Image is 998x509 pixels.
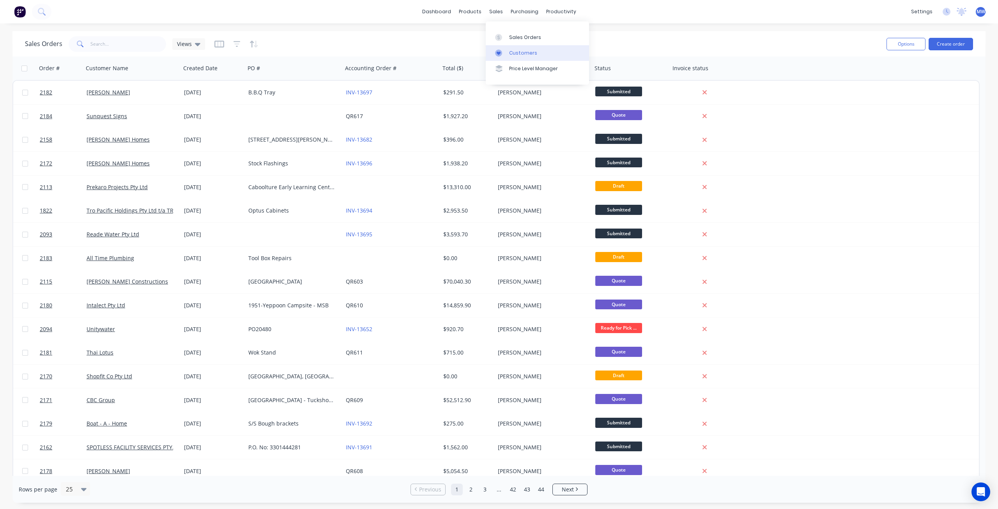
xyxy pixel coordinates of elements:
a: 2094 [40,317,87,341]
span: Submitted [595,229,642,238]
a: Page 2 [465,484,477,495]
div: [PERSON_NAME] [498,136,584,144]
a: 2115 [40,270,87,293]
div: 1951-Yeppoon Campsite - MSB [248,301,335,309]
a: 2171 [40,388,87,412]
a: Boat - A - Home [87,420,127,427]
a: 2113 [40,176,87,199]
span: 2158 [40,136,52,144]
div: $715.00 [443,349,489,356]
div: Accounting Order # [345,64,396,72]
div: $291.50 [443,89,489,96]
div: [PERSON_NAME] [498,301,584,309]
a: 2162 [40,436,87,459]
a: Reade Water Pty Ltd [87,231,139,238]
a: Page 44 [535,484,547,495]
span: 2093 [40,231,52,238]
span: Quote [595,110,642,120]
span: 2182 [40,89,52,96]
div: [DATE] [184,372,242,380]
span: 1822 [40,207,52,215]
input: Search... [90,36,166,52]
div: Caboolture Early Learning Centre - D&C [248,183,335,191]
div: [PERSON_NAME] [498,396,584,404]
div: productivity [542,6,580,18]
a: [PERSON_NAME] Constructions [87,278,168,285]
a: All Time Plumbing [87,254,134,262]
span: Draft [595,181,642,191]
div: [STREET_ADDRESS][PERSON_NAME] [248,136,335,144]
div: purchasing [507,6,542,18]
span: Submitted [595,158,642,167]
span: Quote [595,276,642,286]
div: [PERSON_NAME] [498,254,584,262]
a: SPOTLESS FACILITY SERVICES PTY. LTD [87,443,185,451]
span: MW [977,8,985,15]
div: Status [595,64,611,72]
span: Draft [595,252,642,262]
div: [PERSON_NAME] [498,112,584,120]
div: $0.00 [443,254,489,262]
ul: Pagination [407,484,591,495]
span: 2162 [40,443,52,451]
div: [DATE] [184,207,242,215]
div: $1,927.20 [443,112,489,120]
div: Open Intercom Messenger [971,482,990,501]
div: [DATE] [184,89,242,96]
h1: Sales Orders [25,40,62,48]
div: [PERSON_NAME] [498,467,584,475]
a: Page 42 [507,484,519,495]
span: Submitted [595,418,642,427]
a: INV-13695 [346,231,372,238]
div: [DATE] [184,420,242,427]
span: 2181 [40,349,52,356]
div: Total ($) [442,64,463,72]
div: [DATE] [184,112,242,120]
a: INV-13694 [346,207,372,214]
a: dashboard [418,6,455,18]
div: Tool Box Repairs [248,254,335,262]
div: Customer Name [86,64,128,72]
span: 2094 [40,325,52,333]
a: QR609 [346,396,363,404]
div: $13,310.00 [443,183,489,191]
div: $275.00 [443,420,489,427]
div: S/S Bough brackets [248,420,335,427]
span: Ready for Pick ... [595,323,642,333]
a: INV-13697 [346,89,372,96]
a: Unitywater [87,325,115,333]
a: Intalect Pty Ltd [87,301,125,309]
a: Price Level Manager [486,61,589,76]
a: Page 1 is your current page [451,484,463,495]
div: [PERSON_NAME] [498,183,584,191]
div: [DATE] [184,467,242,475]
a: Shopfit Co Pty Ltd [87,372,132,380]
a: CBC Group [87,396,115,404]
div: PO # [248,64,260,72]
div: [DATE] [184,183,242,191]
a: INV-13682 [346,136,372,143]
span: Views [177,40,192,48]
a: 2158 [40,128,87,151]
div: [PERSON_NAME] [498,278,584,286]
div: [DATE] [184,231,242,238]
div: [DATE] [184,136,242,144]
div: products [455,6,485,18]
a: 2172 [40,152,87,175]
div: [PERSON_NAME] [498,349,584,356]
span: Previous [419,486,441,493]
a: INV-13691 [346,443,372,451]
span: 2179 [40,420,52,427]
a: QR608 [346,467,363,475]
div: [PERSON_NAME] [498,443,584,451]
div: [PERSON_NAME] [498,372,584,380]
div: sales [485,6,507,18]
div: Stock Flashings [248,160,335,167]
div: [PERSON_NAME] [498,231,584,238]
span: 2171 [40,396,52,404]
div: Wok Stand [248,349,335,356]
div: [GEOGRAPHIC_DATA] [248,278,335,286]
a: Prekaro Projects Pty Ltd [87,183,148,191]
span: Submitted [595,442,642,451]
a: INV-13652 [346,325,372,333]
